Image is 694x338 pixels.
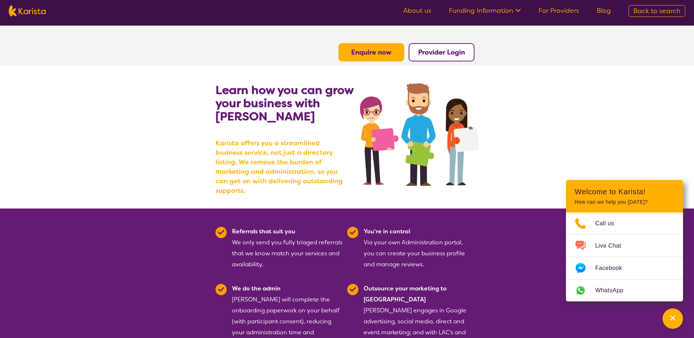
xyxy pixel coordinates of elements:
b: Learn how you can grow your business with [PERSON_NAME] [215,82,353,124]
b: You're in control [364,228,410,235]
div: Via your own Administration portal, you can create your business profile and manage reviews. [364,226,474,270]
a: Blog [597,6,611,15]
span: Back to search [633,7,680,15]
b: Karista offers you a streamlined business service, not just a directory listing. We remove the bu... [215,138,347,195]
a: About us [403,6,431,15]
a: Provider Login [418,48,465,57]
img: Tick [347,284,359,295]
span: WhatsApp [595,285,632,296]
img: Tick [215,284,227,295]
b: Outsource your marketing to [GEOGRAPHIC_DATA] [364,285,447,303]
h2: Welcome to Karista! [575,187,674,196]
img: Tick [347,227,359,238]
ul: Choose channel [566,213,683,301]
a: Back to search [629,5,685,17]
img: grow your business with Karista [360,83,479,186]
a: Funding Information [449,6,521,15]
button: Enquire now [338,43,404,61]
p: How can we help you [DATE]? [575,199,674,205]
span: Facebook [595,263,631,274]
span: Live Chat [595,240,630,251]
b: Referrals that suit you [232,228,295,235]
div: We only send you fully triaged referrals that we know match your services and availability. [232,226,343,270]
div: Channel Menu [566,180,683,301]
a: Enquire now [351,48,391,57]
b: We do the admin [232,285,281,292]
span: Call us [595,218,623,229]
img: Tick [215,227,227,238]
img: Karista logo [9,5,46,16]
a: Web link opens in a new tab. [566,279,683,301]
a: For Providers [539,6,579,15]
button: Channel Menu [663,308,683,329]
button: Provider Login [409,43,474,61]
